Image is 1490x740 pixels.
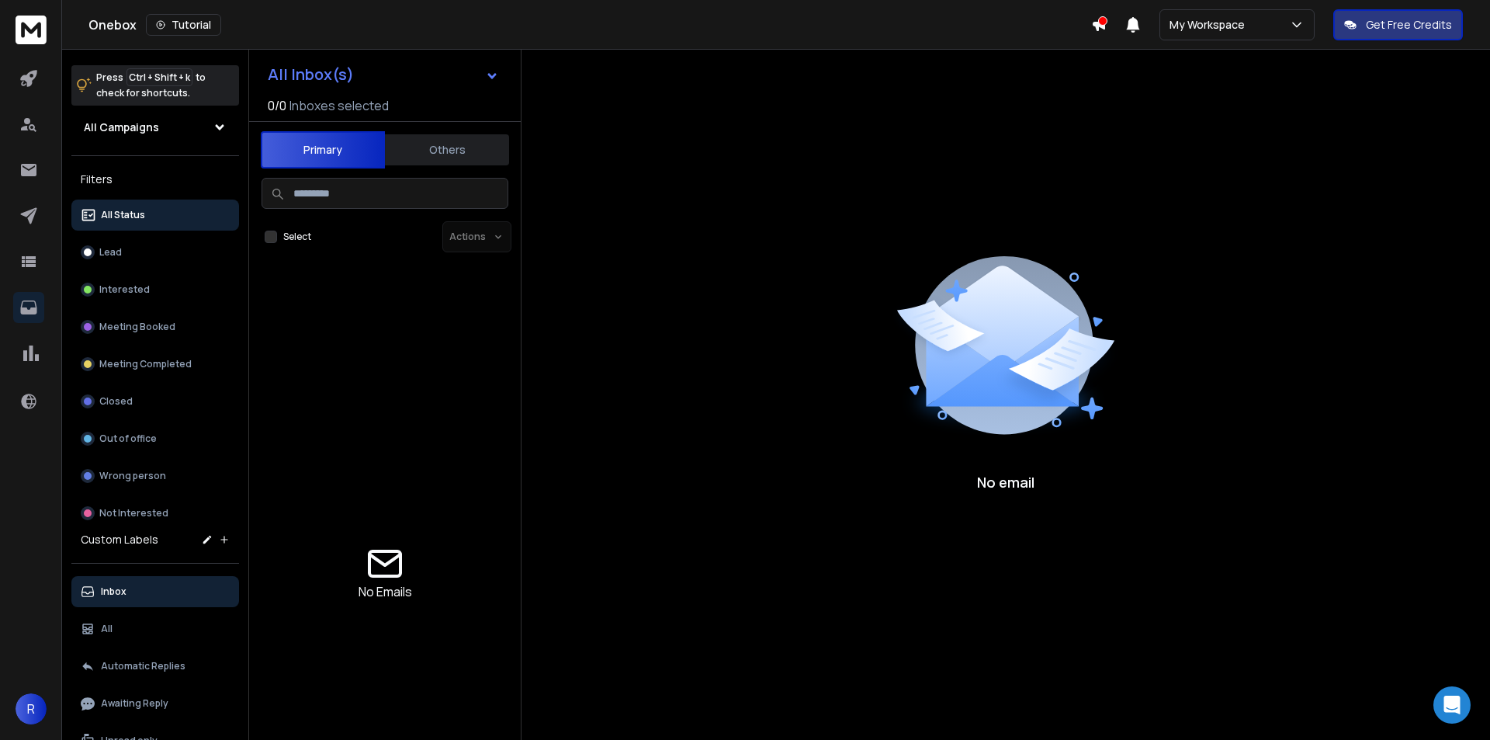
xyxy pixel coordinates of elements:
button: Automatic Replies [71,651,239,682]
button: Get Free Credits [1333,9,1463,40]
button: All Status [71,200,239,231]
p: Get Free Credits [1366,17,1452,33]
label: Select [283,231,311,243]
button: All [71,613,239,644]
p: Meeting Booked [99,321,175,333]
h3: Filters [71,168,239,190]
p: Awaiting Reply [101,697,168,710]
h3: Inboxes selected [289,96,389,115]
button: Tutorial [146,14,221,36]
button: Not Interested [71,498,239,529]
span: Ctrl + Shift + k [126,68,192,86]
h1: All Campaigns [84,120,159,135]
p: Automatic Replies [101,660,185,672]
button: Meeting Completed [71,349,239,380]
button: Awaiting Reply [71,688,239,719]
button: All Campaigns [71,112,239,143]
p: Press to check for shortcuts. [96,70,206,101]
h3: Custom Labels [81,532,158,547]
p: Interested [99,283,150,296]
p: Meeting Completed [99,358,192,370]
button: Wrong person [71,460,239,492]
p: Closed [99,395,133,408]
div: Onebox [88,14,1091,36]
button: Primary [261,131,385,168]
p: Lead [99,246,122,259]
button: R [16,693,47,724]
button: Out of office [71,423,239,454]
p: Inbox [101,585,126,598]
h1: All Inbox(s) [268,67,354,82]
button: Closed [71,386,239,417]
p: All [101,623,113,635]
button: Others [385,133,509,167]
p: No email [977,471,1034,493]
p: All Status [101,209,145,221]
div: Open Intercom Messenger [1433,686,1471,724]
p: Wrong person [99,470,166,482]
button: Meeting Booked [71,311,239,342]
p: No Emails [359,582,412,601]
p: Out of office [99,433,157,445]
p: Not Interested [99,507,168,519]
button: Lead [71,237,239,268]
button: Interested [71,274,239,305]
span: 0 / 0 [268,96,286,115]
button: Inbox [71,576,239,607]
p: My Workspace [1169,17,1251,33]
button: All Inbox(s) [255,59,511,90]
